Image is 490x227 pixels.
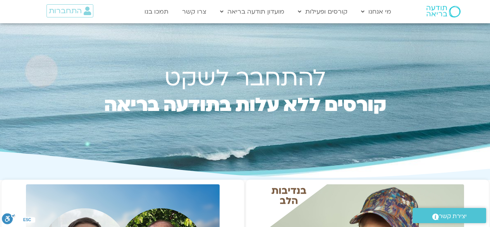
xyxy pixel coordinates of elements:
[357,4,395,19] a: מי אנחנו
[439,211,467,222] span: יצירת קשר
[294,4,351,19] a: קורסים ופעילות
[426,6,461,17] img: תודעה בריאה
[88,97,402,132] h2: קורסים ללא עלות בתודעה בריאה
[141,4,172,19] a: תמכו בנו
[88,68,402,89] h1: להתחבר לשקט
[49,7,82,15] span: התחברות
[46,4,93,17] a: התחברות
[413,208,486,223] a: יצירת קשר
[178,4,210,19] a: צרו קשר
[216,4,288,19] a: מועדון תודעה בריאה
